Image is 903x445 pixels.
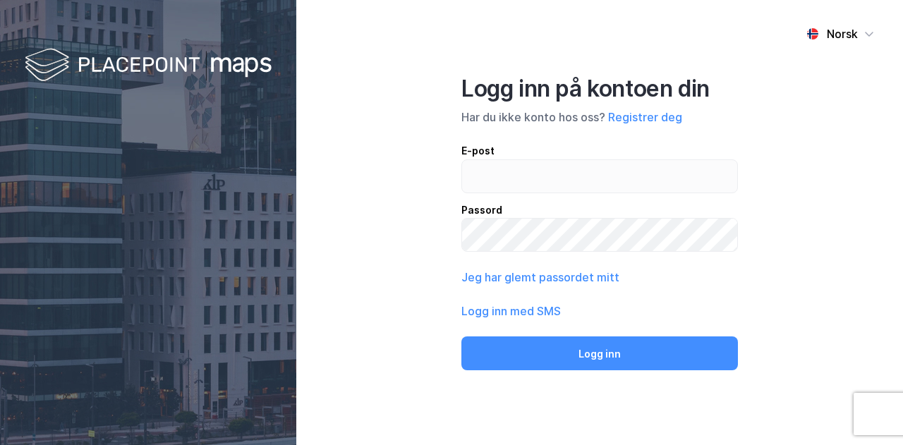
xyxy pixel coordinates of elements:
div: Norsk [827,25,858,42]
div: Har du ikke konto hos oss? [461,109,738,126]
div: Logg inn på kontoen din [461,75,738,103]
button: Jeg har glemt passordet mitt [461,269,619,286]
button: Logg inn [461,336,738,370]
img: logo-white.f07954bde2210d2a523dddb988cd2aa7.svg [25,45,272,87]
div: E-post [461,142,738,159]
div: Passord [461,202,738,219]
button: Registrer deg [608,109,682,126]
button: Logg inn med SMS [461,303,561,319]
